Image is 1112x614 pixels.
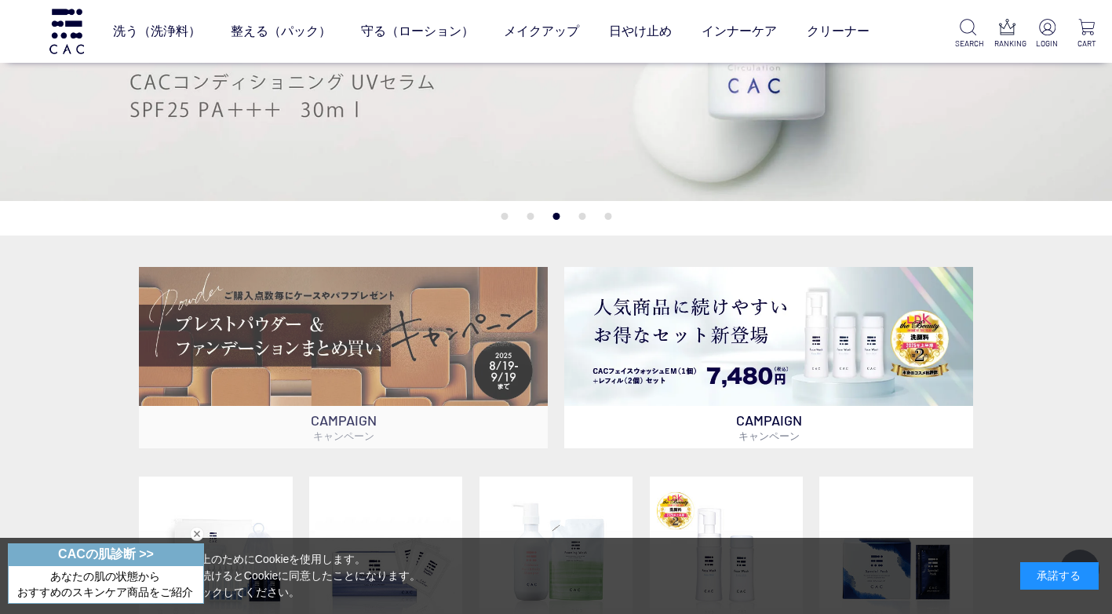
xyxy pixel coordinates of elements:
a: クリーナー [807,9,870,53]
p: LOGIN [1034,38,1059,49]
p: CAMPAIGN [564,406,973,448]
a: CART [1074,19,1099,49]
a: 日やけ止め [609,9,672,53]
span: キャンペーン [313,429,374,442]
div: 承諾する [1020,562,1099,590]
img: フェイスウォッシュ＋レフィル2個セット [564,267,973,406]
a: RANKING [994,19,1019,49]
p: RANKING [994,38,1019,49]
a: LOGIN [1034,19,1059,49]
a: 洗う（洗浄料） [113,9,201,53]
button: 5 of 5 [604,213,611,220]
p: CART [1074,38,1099,49]
p: CAMPAIGN [139,406,548,448]
a: 整える（パック） [231,9,331,53]
p: SEARCH [955,38,980,49]
span: キャンペーン [738,429,800,442]
img: logo [47,9,86,53]
img: ベースメイクキャンペーン [139,267,548,406]
button: 4 of 5 [578,213,585,220]
div: 当サイトでは、お客様へのサービス向上のためにCookieを使用します。 「承諾する」をクリックするか閲覧を続けるとCookieに同意したことになります。 詳細はこちらの をクリックしてください。 [13,551,421,601]
a: SEARCH [955,19,980,49]
button: 1 of 5 [501,213,508,220]
a: 守る（ローション） [361,9,474,53]
a: ベースメイクキャンペーン ベースメイクキャンペーン CAMPAIGNキャンペーン [139,267,548,448]
button: 2 of 5 [527,213,534,220]
a: フェイスウォッシュ＋レフィル2個セット フェイスウォッシュ＋レフィル2個セット CAMPAIGNキャンペーン [564,267,973,448]
a: インナーケア [702,9,777,53]
button: 3 of 5 [552,213,560,220]
a: メイクアップ [504,9,579,53]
